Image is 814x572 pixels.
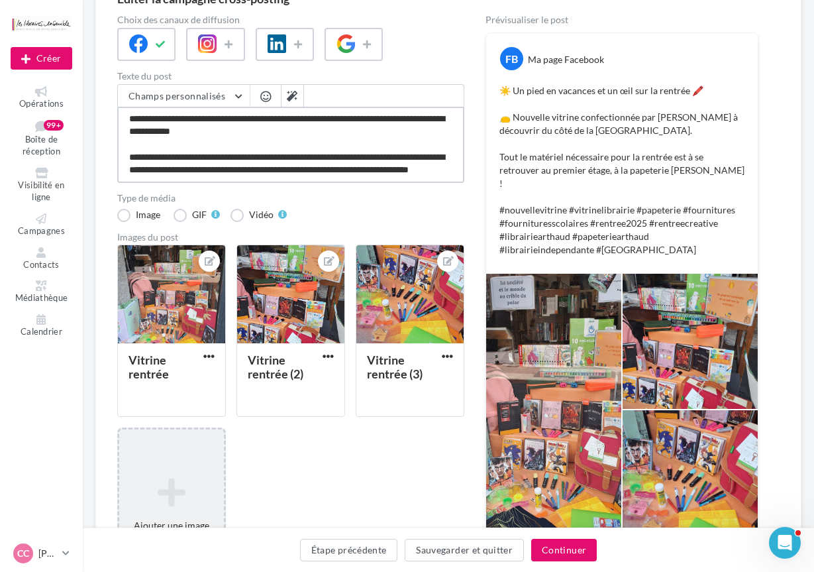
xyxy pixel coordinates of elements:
iframe: Intercom live chat [769,527,801,559]
a: CC [PERSON_NAME] [11,541,72,566]
span: Boîte de réception [23,134,60,157]
a: Calendrier [11,312,72,340]
span: Médiathèque [15,292,68,303]
a: Campagnes [11,211,72,239]
label: Choix des canaux de diffusion [117,15,464,25]
div: Image [136,210,160,219]
a: Boîte de réception99+ [11,117,72,160]
span: Champs personnalisés [128,90,225,101]
div: Prévisualiser le post [485,15,758,25]
span: CC [17,547,29,560]
div: Vidéo [249,210,274,219]
div: Images du post [117,233,464,242]
a: Médiathèque [11,278,72,306]
span: Contacts [23,259,60,270]
a: Opérations [11,84,72,112]
div: Vitrine rentrée (2) [248,353,303,381]
a: Visibilité en ligne [11,165,72,205]
span: Visibilité en ligne [18,180,64,203]
p: [PERSON_NAME] [38,547,57,560]
button: Créer [11,47,72,70]
div: Vitrine rentrée [128,353,169,381]
button: Champs personnalisés [118,85,250,107]
div: 99+ [44,120,64,131]
div: GIF [192,210,207,219]
div: Vitrine rentrée (3) [367,353,423,381]
label: Type de média [117,194,464,203]
span: Opérations [19,98,64,109]
div: FB [500,47,523,70]
span: Campagnes [18,225,65,236]
button: Continuer [531,539,597,561]
div: Ma page Facebook [528,53,604,66]
button: Sauvegarder et quitter [405,539,524,561]
a: Contacts [11,245,72,273]
p: ☀️ Un pied en vacances et un œil sur la rentrée 🖍️ 👝 Nouvelle vitrine confectionnée par [PERSON_N... [499,84,744,257]
span: Calendrier [21,326,62,337]
label: Texte du post [117,72,464,81]
button: Étape précédente [300,539,398,561]
div: Nouvelle campagne [11,47,72,70]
